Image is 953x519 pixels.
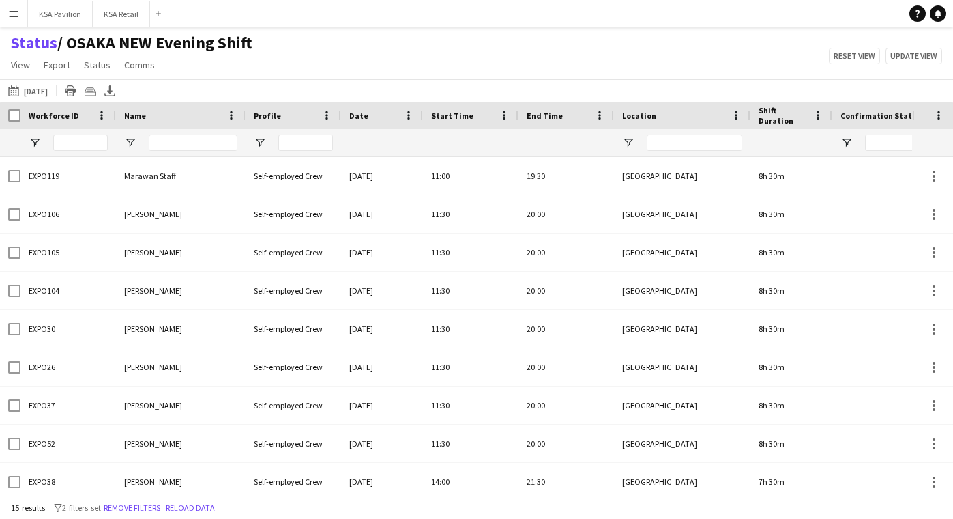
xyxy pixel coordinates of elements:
div: 8h 30m [750,157,832,195]
button: Open Filter Menu [622,137,634,149]
div: 11:00 [423,157,518,195]
div: Self-employed Crew [246,195,341,233]
div: [DATE] [341,348,423,386]
div: 11:30 [423,234,518,271]
div: 11:30 [423,310,518,348]
div: 11:30 [423,195,518,233]
div: [GEOGRAPHIC_DATA] [614,195,750,233]
span: [PERSON_NAME] [124,438,182,449]
div: [DATE] [341,234,423,271]
span: [PERSON_NAME] [124,400,182,410]
div: EXPO52 [20,425,116,462]
span: [PERSON_NAME] [124,362,182,372]
span: [PERSON_NAME] [124,285,182,296]
span: Marawan Staff [124,171,176,181]
button: Open Filter Menu [254,137,266,149]
span: [PERSON_NAME] [124,477,182,487]
div: 8h 30m [750,234,832,271]
span: Profile [254,111,281,121]
div: Self-employed Crew [246,348,341,386]
div: Self-employed Crew [246,310,341,348]
span: Comms [124,59,155,71]
div: [GEOGRAPHIC_DATA] [614,272,750,309]
div: 7h 30m [750,463,832,501]
div: [GEOGRAPHIC_DATA] [614,234,750,271]
div: [DATE] [341,463,423,501]
span: 2 filters set [62,503,101,513]
div: 8h 30m [750,272,832,309]
span: OSAKA NEW Evening Shift [57,33,252,53]
span: View [11,59,30,71]
div: EXPO106 [20,195,116,233]
div: 20:00 [518,348,614,386]
div: EXPO37 [20,387,116,424]
button: [DATE] [5,83,50,99]
app-action-btn: Export XLSX [102,83,118,99]
div: 20:00 [518,234,614,271]
div: [GEOGRAPHIC_DATA] [614,348,750,386]
div: 11:30 [423,272,518,309]
button: Reset view [829,48,880,64]
span: Location [622,111,656,121]
span: Name [124,111,146,121]
button: Reload data [163,501,218,516]
div: 14:00 [423,463,518,501]
a: Comms [119,56,160,74]
div: EXPO104 [20,272,116,309]
div: 20:00 [518,195,614,233]
input: Location Filter Input [647,135,742,151]
div: [DATE] [341,310,423,348]
div: 8h 30m [750,425,832,462]
div: 8h 30m [750,387,832,424]
div: 20:00 [518,272,614,309]
div: [GEOGRAPHIC_DATA] [614,463,750,501]
a: View [5,56,35,74]
button: Open Filter Menu [29,137,41,149]
button: Open Filter Menu [124,137,136,149]
app-action-btn: Crew files as ZIP [82,83,98,99]
div: [DATE] [341,272,423,309]
div: [DATE] [341,425,423,462]
div: 20:00 [518,387,614,424]
button: KSA Pavilion [28,1,93,27]
div: Self-employed Crew [246,272,341,309]
span: [PERSON_NAME] [124,324,182,334]
span: [PERSON_NAME] [124,209,182,219]
span: End Time [527,111,563,121]
button: Open Filter Menu [840,137,853,149]
div: Self-employed Crew [246,425,341,462]
div: 8h 30m [750,195,832,233]
span: Shift Duration [759,105,808,126]
span: Start Time [431,111,473,121]
button: Remove filters [101,501,163,516]
div: 11:30 [423,425,518,462]
div: Self-employed Crew [246,157,341,195]
input: Workforce ID Filter Input [53,135,108,151]
span: Workforce ID [29,111,79,121]
div: 8h 30m [750,348,832,386]
div: 11:30 [423,387,518,424]
button: KSA Retail [93,1,150,27]
div: Self-employed Crew [246,463,341,501]
div: [GEOGRAPHIC_DATA] [614,387,750,424]
input: Profile Filter Input [278,135,333,151]
a: Export [38,56,76,74]
input: Name Filter Input [149,135,237,151]
div: EXPO105 [20,234,116,271]
div: EXPO38 [20,463,116,501]
span: Export [44,59,70,71]
button: Update view [885,48,942,64]
a: Status [11,33,57,53]
div: [DATE] [341,157,423,195]
span: Status [84,59,111,71]
div: [DATE] [341,387,423,424]
div: 8h 30m [750,310,832,348]
span: Confirmation Status [840,111,921,121]
app-action-btn: Print [62,83,78,99]
div: [GEOGRAPHIC_DATA] [614,157,750,195]
div: EXPO26 [20,348,116,386]
div: 19:30 [518,157,614,195]
div: EXPO119 [20,157,116,195]
div: 20:00 [518,310,614,348]
div: [DATE] [341,195,423,233]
